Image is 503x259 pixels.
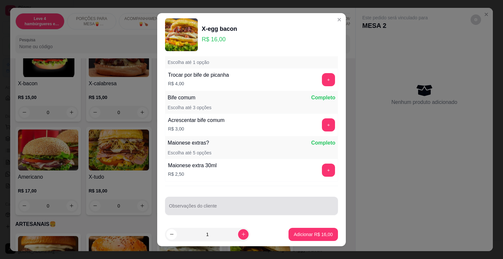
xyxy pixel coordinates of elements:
p: Completo [311,139,335,147]
button: Close [334,14,345,25]
p: Escolha até 5 opções [168,149,212,156]
button: add [322,73,335,86]
button: add [322,118,335,131]
p: Completo [311,94,335,102]
p: Escolha até 3 opções [168,104,212,111]
input: Observações do cliente [169,205,334,212]
div: Maionese extra 30ml [168,162,217,169]
p: R$ 2,50 [168,171,217,177]
p: Maionese extras? [168,139,209,147]
p: Escolha até 1 opção [168,59,209,66]
div: X-egg bacon [202,24,237,33]
p: R$ 4,00 [168,80,229,87]
p: Adicionar R$ 16,00 [294,231,333,238]
button: Adicionar R$ 16,00 [289,228,338,241]
button: increase-product-quantity [238,229,249,240]
div: Acrescentar bife comum [168,116,225,124]
p: R$ 16,00 [202,35,237,44]
p: R$ 3,00 [168,126,225,132]
img: product-image [165,18,198,51]
button: decrease-product-quantity [166,229,177,240]
button: add [322,164,335,177]
div: Trocar por bife de picanha [168,71,229,79]
p: Bife comum [168,94,195,102]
